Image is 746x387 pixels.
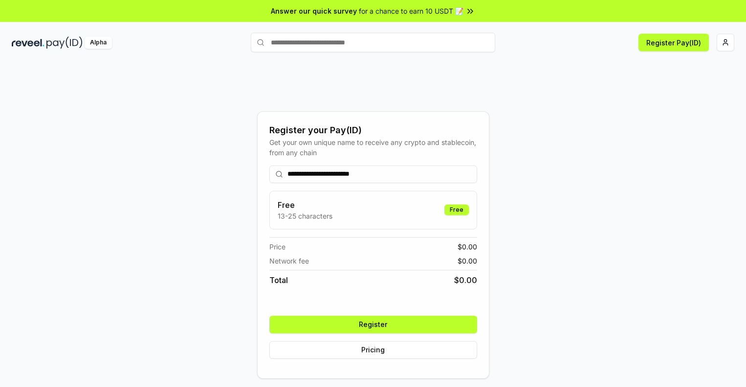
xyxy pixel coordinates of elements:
[269,137,477,158] div: Get your own unique name to receive any crypto and stablecoin, from any chain
[12,37,44,49] img: reveel_dark
[454,274,477,286] span: $ 0.00
[269,274,288,286] span: Total
[269,242,285,252] span: Price
[46,37,83,49] img: pay_id
[271,6,357,16] span: Answer our quick survey
[85,37,112,49] div: Alpha
[278,211,332,221] p: 13-25 characters
[458,256,477,266] span: $ 0.00
[359,6,463,16] span: for a chance to earn 10 USDT 📝
[269,123,477,137] div: Register your Pay(ID)
[269,341,477,359] button: Pricing
[278,199,332,211] h3: Free
[444,204,469,215] div: Free
[269,316,477,333] button: Register
[269,256,309,266] span: Network fee
[458,242,477,252] span: $ 0.00
[638,34,709,51] button: Register Pay(ID)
